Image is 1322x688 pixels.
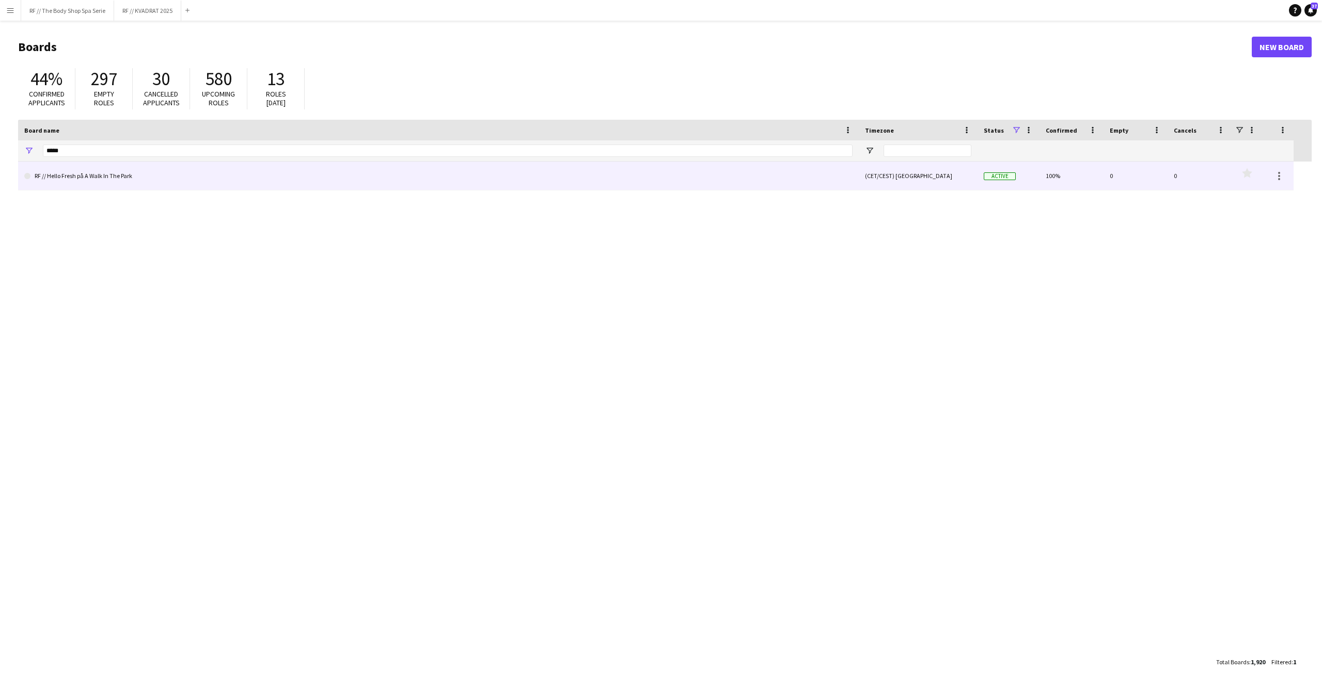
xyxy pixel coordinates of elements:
[18,39,1252,55] h1: Boards
[1293,658,1296,666] span: 1
[206,68,232,90] span: 580
[865,126,894,134] span: Timezone
[1046,126,1077,134] span: Confirmed
[267,68,285,90] span: 13
[1174,126,1197,134] span: Cancels
[114,1,181,21] button: RF // KVADRAT 2025
[865,146,874,155] button: Open Filter Menu
[1271,652,1296,672] div: :
[21,1,114,21] button: RF // The Body Shop Spa Serie
[24,162,853,190] a: RF // Hello Fresh på A Walk In The Park
[984,126,1004,134] span: Status
[1216,652,1265,672] div: :
[1252,37,1312,57] a: New Board
[24,146,34,155] button: Open Filter Menu
[1168,162,1232,190] div: 0
[152,68,170,90] span: 30
[30,68,62,90] span: 44%
[1304,4,1317,17] a: 37
[24,126,59,134] span: Board name
[1271,658,1292,666] span: Filtered
[1251,658,1265,666] span: 1,920
[43,145,853,157] input: Board name Filter Input
[143,89,180,107] span: Cancelled applicants
[984,172,1016,180] span: Active
[1040,162,1104,190] div: 100%
[1216,658,1249,666] span: Total Boards
[91,68,117,90] span: 297
[266,89,286,107] span: Roles [DATE]
[884,145,971,157] input: Timezone Filter Input
[202,89,235,107] span: Upcoming roles
[1110,126,1128,134] span: Empty
[28,89,65,107] span: Confirmed applicants
[1104,162,1168,190] div: 0
[94,89,114,107] span: Empty roles
[1311,3,1318,9] span: 37
[859,162,978,190] div: (CET/CEST) [GEOGRAPHIC_DATA]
